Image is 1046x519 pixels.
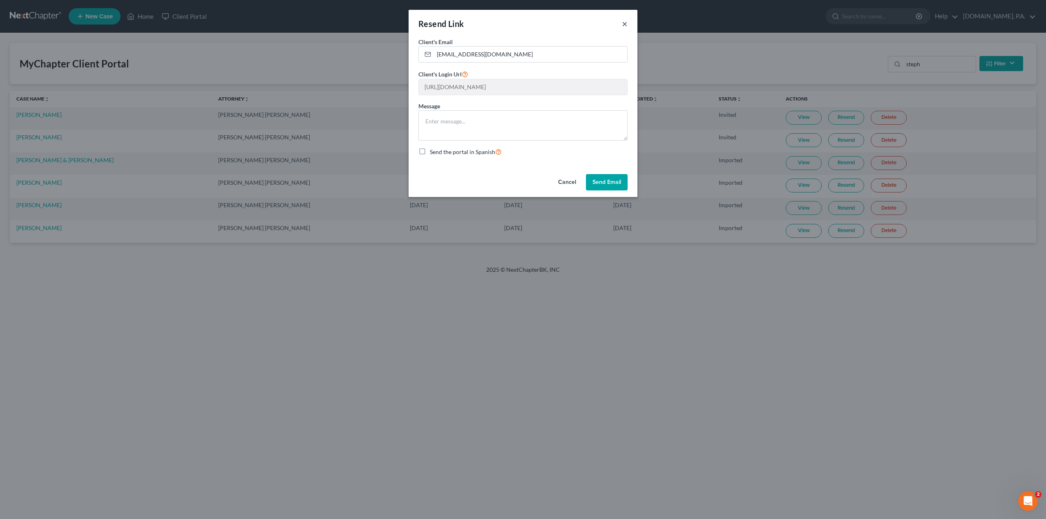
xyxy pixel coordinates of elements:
input: Enter email... [434,47,627,62]
button: Send Email [586,174,628,190]
label: Message [418,102,440,110]
label: Client's Login Url [418,69,468,79]
span: Client's Email [418,38,453,45]
iframe: Intercom live chat [1018,491,1038,511]
span: Send the portal in Spanish [430,148,495,155]
button: Cancel [552,174,583,190]
input: -- [419,79,627,95]
button: × [622,19,628,29]
span: 2 [1035,491,1042,498]
div: Resend Link [418,18,464,29]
